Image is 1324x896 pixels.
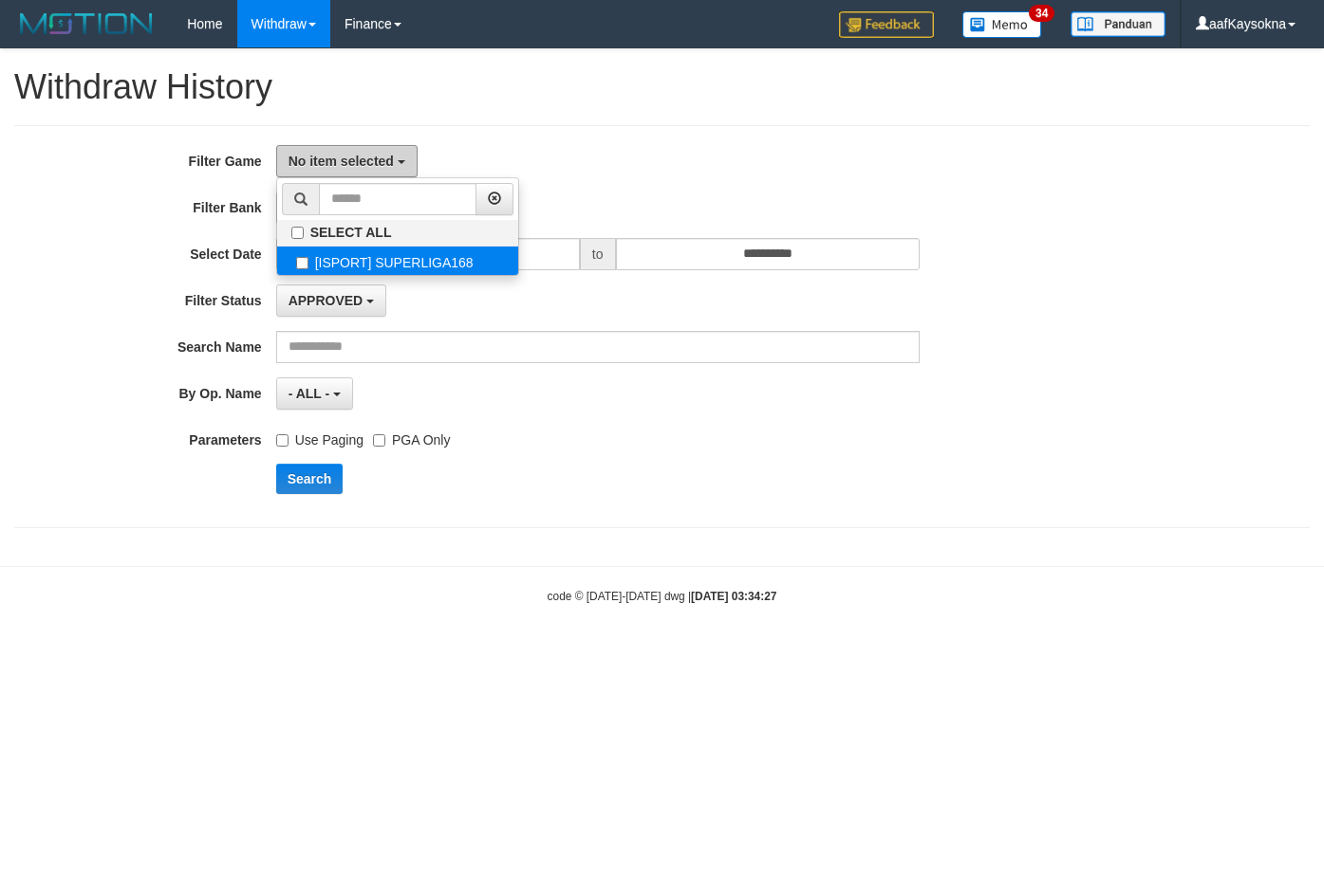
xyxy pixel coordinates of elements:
img: MOTION_logo.png [14,9,159,38]
span: No item selected [289,154,394,169]
img: Button%20Memo.svg [962,11,1042,38]
img: panduan.png [1071,11,1165,37]
label: PGA Only [373,424,450,449]
button: APPROVED [276,284,386,317]
span: APPROVED [289,293,364,308]
span: - ALL - [289,386,330,401]
input: PGA Only [373,434,385,447]
strong: [DATE] 03:34:27 [691,590,776,603]
small: code © [DATE]-[DATE] dwg | [548,590,777,603]
button: Search [276,464,344,494]
input: [ISPORT] SUPERLIGA168 [296,257,308,269]
button: - ALL - [276,377,353,410]
h1: Withdraw History [14,68,1310,106]
label: Use Paging [276,424,364,449]
label: SELECT ALL [277,220,518,246]
label: [ISPORT] SUPERLIGA168 [277,247,518,275]
button: No item selected [276,145,418,177]
input: SELECT ALL [291,227,304,239]
span: to [580,238,616,270]
span: 34 [1029,5,1054,22]
input: Use Paging [276,434,289,447]
img: Feedback.jpg [839,11,934,38]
